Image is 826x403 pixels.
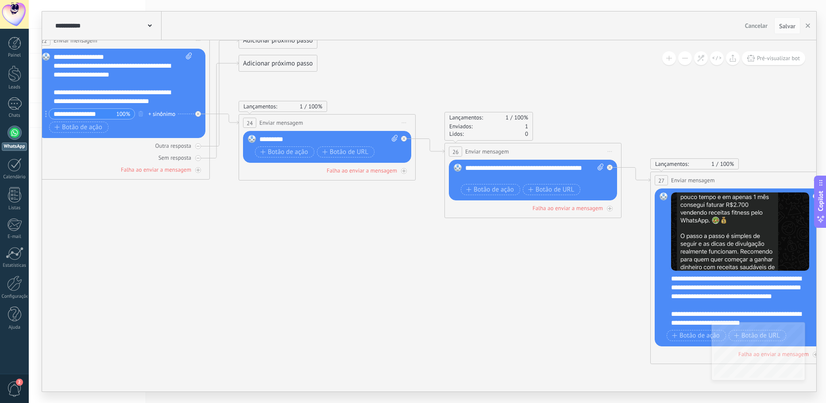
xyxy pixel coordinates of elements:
span: Lidos: [449,130,464,138]
span: 1 [300,103,309,110]
button: Botão de URL [523,184,581,195]
div: Falha ao enviar a mensagem [121,166,191,173]
span: Enviados: [449,123,473,130]
span: 24 [247,119,253,127]
div: Adicionar próximo passo [239,33,317,48]
span: Botão de ação [466,186,514,193]
button: Botão de ação [49,122,108,133]
span: 100% [514,114,528,121]
span: Enviar mensagem [465,147,509,156]
span: Lançamentos: [243,103,277,110]
div: Sem resposta [158,154,191,161]
span: 100% [116,110,130,119]
div: Configurações [2,294,27,299]
div: Estatísticas [2,263,27,269]
button: Botão de ação [667,330,726,341]
span: Botão de ação [54,124,102,131]
div: Adicionar próximo passo [239,56,317,71]
span: Copilot [816,191,825,211]
span: Botão de URL [528,186,575,193]
span: Botão de URL [322,149,369,156]
span: 100% [720,160,734,168]
span: Pré-visualizar bot [757,54,800,62]
div: Ajuda [2,325,27,330]
div: Listas [2,205,27,211]
span: 1 [711,160,720,168]
span: Salvar [779,23,795,29]
span: Botão de ação [672,332,720,339]
div: Chats [2,113,27,119]
button: Botão de URL [317,146,375,157]
span: 1 [525,123,528,130]
span: Enviar mensagem [671,176,715,184]
span: 26 [452,148,459,156]
span: 2 [16,379,23,386]
span: 27 [658,177,664,184]
div: WhatsApp [2,142,27,151]
span: Cancelar [745,22,768,30]
span: 1 [506,114,514,121]
span: Enviar mensagem [259,119,303,127]
button: Salvar [774,17,800,34]
div: Falha ao enviar a mensagem [533,204,603,212]
div: Leads [2,84,27,90]
button: Cancelar [741,19,771,32]
button: Pré-visualizar bot [742,51,805,65]
span: 100% [309,103,322,110]
span: Enviar mensagem [54,36,97,45]
div: Outra resposta [155,142,191,150]
div: E-mail [2,234,27,240]
span: 0 [525,130,528,138]
div: + sinônimo [148,110,175,119]
span: 22 [41,37,47,45]
span: Lançamentos: [449,114,483,121]
div: Falha ao enviar a mensagem [327,167,397,174]
span: Botão de ação [260,149,308,156]
button: Botão de ação [461,184,520,195]
div: Painel [2,53,27,58]
img: b15b333a-2e30-4f68-9494-27bb3fe481fa [671,192,809,271]
span: Lançamentos: [655,160,689,168]
button: Botão de ação [255,146,314,157]
div: Calendário [2,174,27,180]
